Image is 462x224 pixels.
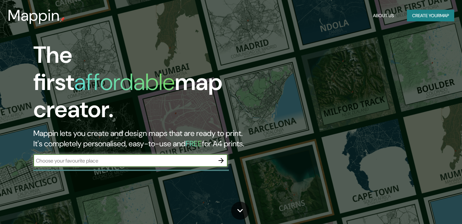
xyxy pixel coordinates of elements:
input: Choose your favourite place [33,157,215,164]
button: Create yourmap [407,10,454,22]
button: About Us [370,10,397,22]
img: mappin-pin [60,17,65,22]
h5: FREE [186,139,202,149]
h1: affordable [74,67,175,97]
h1: The first map creator. [33,41,265,128]
h2: Mappin lets you create and design maps that are ready to print. It's completely personalised, eas... [33,128,265,149]
h3: Mappin [8,6,60,25]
